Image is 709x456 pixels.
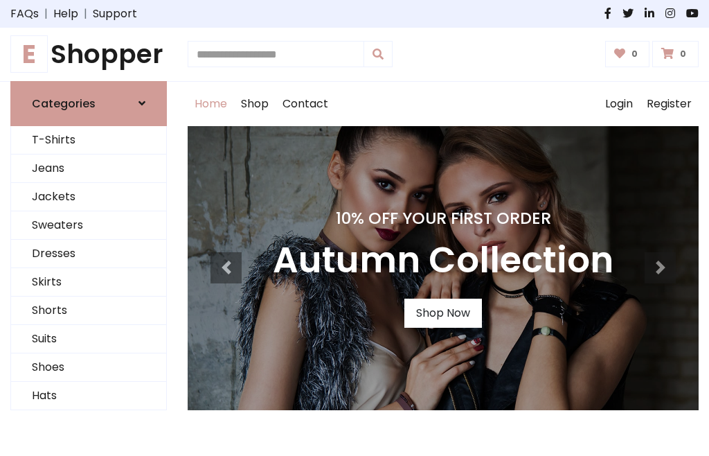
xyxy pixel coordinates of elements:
a: Shorts [11,297,166,325]
h3: Autumn Collection [273,239,613,282]
span: 0 [628,48,641,60]
a: Hats [11,382,166,410]
a: Contact [276,82,335,126]
a: Sweaters [11,211,166,240]
a: Register [640,82,699,126]
a: Skirts [11,268,166,297]
span: 0 [676,48,690,60]
a: EShopper [10,39,167,70]
a: Support [93,6,137,22]
span: | [39,6,53,22]
a: Jeans [11,155,166,183]
a: Jackets [11,183,166,211]
a: Categories [10,81,167,126]
a: 0 [605,41,650,67]
a: T-Shirts [11,126,166,155]
a: Dresses [11,240,166,268]
a: 0 [652,41,699,67]
span: E [10,35,48,73]
a: Shop Now [404,299,482,328]
a: FAQs [10,6,39,22]
a: Login [598,82,640,126]
h4: 10% Off Your First Order [273,209,613,228]
span: | [78,6,93,22]
h6: Categories [32,97,96,110]
h1: Shopper [10,39,167,70]
a: Help [53,6,78,22]
a: Shop [234,82,276,126]
a: Suits [11,325,166,353]
a: Shoes [11,353,166,382]
a: Home [188,82,234,126]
